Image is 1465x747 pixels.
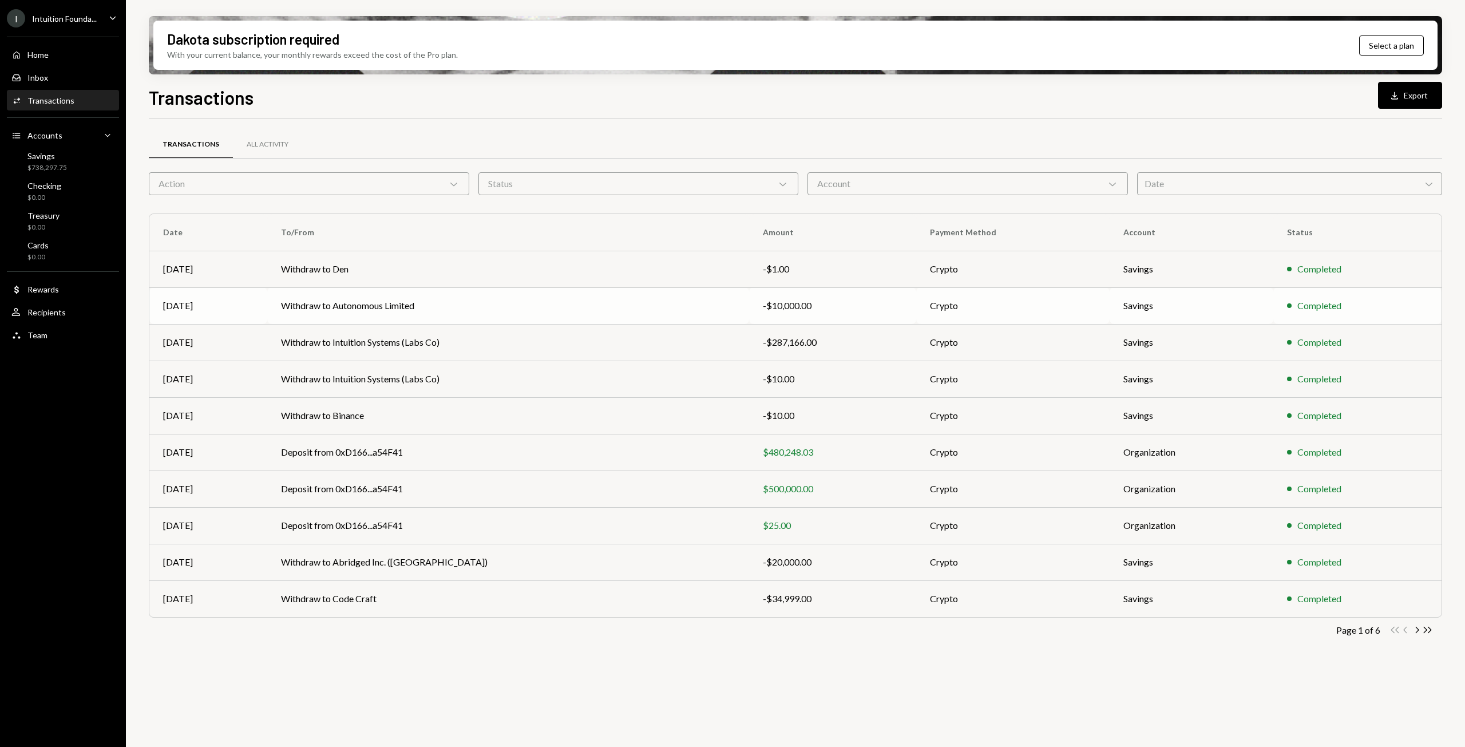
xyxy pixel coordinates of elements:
div: -$20,000.00 [763,555,902,569]
th: Status [1273,214,1442,251]
div: Transactions [27,96,74,105]
div: -$10.00 [763,409,902,422]
th: Date [149,214,267,251]
td: Crypto [916,251,1110,287]
td: Deposit from 0xD166...a54F41 [267,507,749,544]
h1: Transactions [149,86,254,109]
th: To/From [267,214,749,251]
a: Transactions [149,130,233,159]
div: Completed [1297,592,1341,606]
div: [DATE] [163,262,254,276]
td: Crypto [916,544,1110,580]
div: Completed [1297,519,1341,532]
td: Organization [1110,471,1273,507]
td: Savings [1110,324,1273,361]
div: [DATE] [163,409,254,422]
td: Deposit from 0xD166...a54F41 [267,471,749,507]
div: -$10,000.00 [763,299,902,313]
td: Savings [1110,287,1273,324]
div: Completed [1297,372,1341,386]
th: Account [1110,214,1273,251]
div: -$287,166.00 [763,335,902,349]
div: Accounts [27,131,62,140]
td: Withdraw to Abridged Inc. ([GEOGRAPHIC_DATA]) [267,544,749,580]
div: Date [1137,172,1443,195]
a: Checking$0.00 [7,177,119,205]
td: Savings [1110,544,1273,580]
div: Completed [1297,555,1341,569]
a: Home [7,44,119,65]
div: -$34,999.00 [763,592,902,606]
button: Select a plan [1359,35,1424,56]
td: Savings [1110,361,1273,397]
div: [DATE] [163,555,254,569]
div: $0.00 [27,252,49,262]
td: Savings [1110,251,1273,287]
td: Withdraw to Code Craft [267,580,749,617]
a: Team [7,325,119,345]
div: $480,248.03 [763,445,902,459]
td: Crypto [916,580,1110,617]
a: Rewards [7,279,119,299]
div: Recipients [27,307,66,317]
div: Completed [1297,299,1341,313]
div: $0.00 [27,193,61,203]
div: Completed [1297,445,1341,459]
td: Organization [1110,507,1273,544]
div: All Activity [247,140,288,149]
div: Page 1 of 6 [1336,625,1380,635]
a: Accounts [7,125,119,145]
div: I [7,9,25,27]
a: Transactions [7,90,119,110]
div: [DATE] [163,372,254,386]
div: [DATE] [163,335,254,349]
button: Export [1378,82,1442,109]
div: Account [807,172,1128,195]
td: Crypto [916,397,1110,434]
div: Completed [1297,335,1341,349]
div: [DATE] [163,299,254,313]
td: Withdraw to Intuition Systems (Labs Co) [267,361,749,397]
th: Amount [749,214,916,251]
div: Dakota subscription required [167,30,339,49]
td: Crypto [916,434,1110,471]
div: [DATE] [163,445,254,459]
div: Home [27,50,49,60]
div: [DATE] [163,482,254,496]
div: Completed [1297,409,1341,422]
div: Treasury [27,211,60,220]
div: Intuition Founda... [32,14,97,23]
div: -$10.00 [763,372,902,386]
td: Organization [1110,434,1273,471]
div: $500,000.00 [763,482,902,496]
div: Status [478,172,799,195]
td: Withdraw to Den [267,251,749,287]
div: $0.00 [27,223,60,232]
div: Inbox [27,73,48,82]
a: Cards$0.00 [7,237,119,264]
div: Action [149,172,469,195]
td: Crypto [916,361,1110,397]
td: Crypto [916,324,1110,361]
a: Inbox [7,67,119,88]
div: Transactions [163,140,219,149]
td: Crypto [916,507,1110,544]
div: [DATE] [163,592,254,606]
a: Recipients [7,302,119,322]
div: Rewards [27,284,59,294]
th: Payment Method [916,214,1110,251]
div: [DATE] [163,519,254,532]
a: Savings$738,297.75 [7,148,119,175]
td: Withdraw to Intuition Systems (Labs Co) [267,324,749,361]
div: Savings [27,151,67,161]
td: Withdraw to Binance [267,397,749,434]
div: Cards [27,240,49,250]
td: Deposit from 0xD166...a54F41 [267,434,749,471]
div: Checking [27,181,61,191]
div: With your current balance, your monthly rewards exceed the cost of the Pro plan. [167,49,458,61]
td: Savings [1110,580,1273,617]
td: Withdraw to Autonomous Limited [267,287,749,324]
div: Completed [1297,482,1341,496]
div: Team [27,330,47,340]
div: -$1.00 [763,262,902,276]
